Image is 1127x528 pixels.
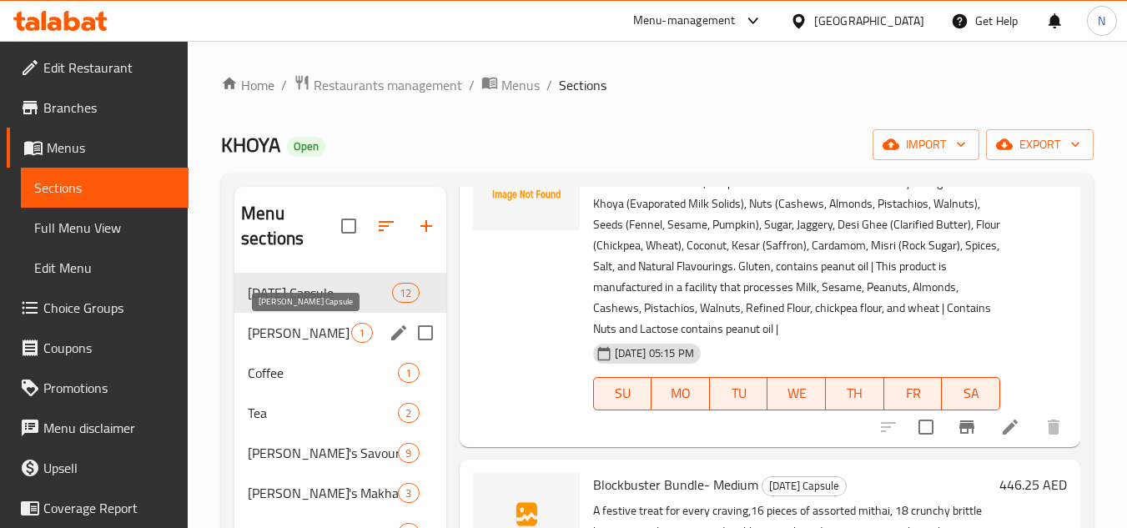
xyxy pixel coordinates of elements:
h6: 446.25 AED [999,473,1067,496]
li: / [281,75,287,95]
span: [PERSON_NAME] Capsule [248,323,351,343]
span: Restaurants management [314,75,462,95]
a: Menu disclaimer [7,408,189,448]
a: Restaurants management [294,74,462,96]
span: Tea [248,403,398,423]
a: Promotions [7,368,189,408]
span: Coverage Report [43,498,175,518]
span: TH [833,381,878,405]
a: Edit menu item [1000,417,1020,437]
div: [DATE] Capsule12 [234,273,445,313]
button: edit [386,320,411,345]
div: Coffee1 [234,353,445,393]
span: N [1098,12,1105,30]
span: Edit Menu [34,258,175,278]
div: [GEOGRAPHIC_DATA] [814,12,924,30]
a: Home [221,75,274,95]
div: items [398,443,419,463]
a: Coverage Report [7,488,189,528]
span: export [999,134,1080,155]
button: SU [593,377,652,410]
div: items [392,283,419,303]
span: Blockbuster Bundle- Medium [593,472,758,497]
button: SA [942,377,1000,410]
a: Edit Restaurant [7,48,189,88]
p: This festive box includes a pack of our signature savoury selection and 18 pieces of our handcraf... [593,152,1000,339]
span: Menus [47,138,175,158]
span: 3 [399,485,418,501]
nav: breadcrumb [221,74,1094,96]
span: Select to update [908,410,943,445]
div: [PERSON_NAME]'s Savoury Collections9 [234,433,445,473]
h2: Menu sections [241,201,340,251]
span: [DATE] Capsule [248,283,392,303]
button: import [873,129,979,160]
span: Branches [43,98,175,118]
span: Select all sections [331,209,366,244]
a: Coupons [7,328,189,368]
button: Add section [406,206,446,246]
span: Coffee [248,363,398,383]
button: WE [767,377,826,410]
a: Upsell [7,448,189,488]
div: KHOYA's Makhana Collection [248,483,398,503]
span: TU [717,381,762,405]
div: Tea2 [234,393,445,433]
span: Sort sections [366,206,406,246]
span: [DATE] 05:15 PM [608,345,701,361]
li: / [469,75,475,95]
span: 1 [399,365,418,381]
button: TU [710,377,768,410]
span: Edit Restaurant [43,58,175,78]
span: FR [891,381,936,405]
span: Full Menu View [34,218,175,238]
li: / [546,75,552,95]
span: [PERSON_NAME]'s Savoury Collections [248,443,398,463]
button: export [986,129,1094,160]
a: Branches [7,88,189,128]
span: Open [287,139,325,153]
span: Choice Groups [43,298,175,318]
div: items [398,483,419,503]
div: [PERSON_NAME] Capsule1edit [234,313,445,353]
a: Menus [7,128,189,168]
span: KHOYA [221,126,280,163]
span: WE [774,381,819,405]
button: TH [826,377,884,410]
button: Branch-specific-item [947,407,987,447]
span: Menu disclaimer [43,418,175,438]
a: Edit Menu [21,248,189,288]
button: FR [884,377,943,410]
span: Promotions [43,378,175,398]
span: 9 [399,445,418,461]
div: items [398,363,419,383]
div: items [351,323,372,343]
span: 1 [352,325,371,341]
span: SA [948,381,994,405]
span: 12 [393,285,418,301]
div: [PERSON_NAME]'s Makhana Collection3 [234,473,445,513]
div: Diwali Capsule [248,283,392,303]
a: Sections [21,168,189,208]
button: MO [652,377,710,410]
span: [PERSON_NAME]'s Makhana Collection [248,483,398,503]
a: Menus [481,74,540,96]
span: Coupons [43,338,175,358]
span: Menus [501,75,540,95]
a: Choice Groups [7,288,189,328]
span: SU [601,381,646,405]
div: Diwali Capsule [762,476,847,496]
a: Full Menu View [21,208,189,248]
span: Sections [34,178,175,198]
div: Menu-management [633,11,736,31]
span: [DATE] Capsule [762,476,846,495]
div: items [398,403,419,423]
span: 2 [399,405,418,421]
div: Open [287,137,325,157]
span: Sections [559,75,606,95]
span: MO [658,381,703,405]
div: KHOYA's Savoury Collections [248,443,398,463]
button: delete [1034,407,1074,447]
